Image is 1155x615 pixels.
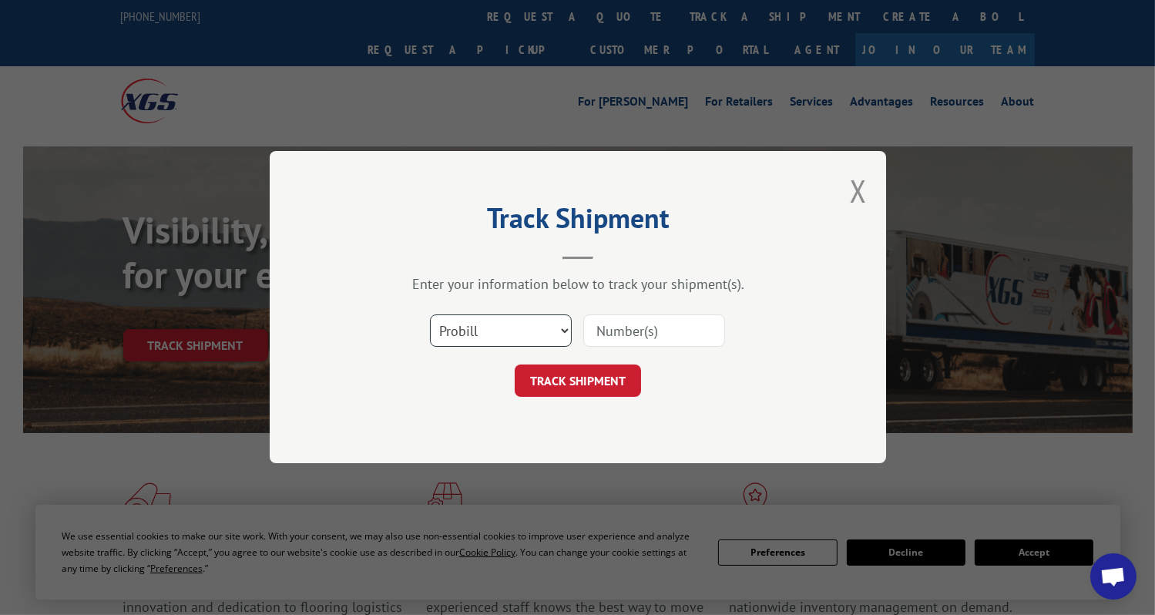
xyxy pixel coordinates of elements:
button: TRACK SHIPMENT [515,365,641,398]
h2: Track Shipment [347,207,809,237]
div: Open chat [1090,553,1137,600]
input: Number(s) [583,315,725,348]
button: Close modal [850,170,867,211]
div: Enter your information below to track your shipment(s). [347,276,809,294]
